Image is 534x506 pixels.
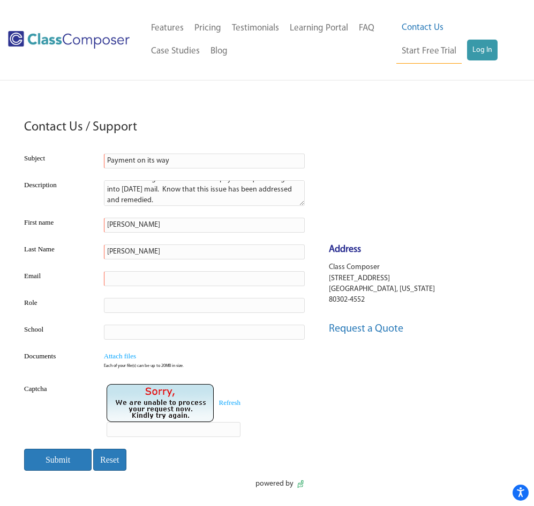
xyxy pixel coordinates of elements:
[104,363,184,370] span: Each of your file(s) can be up to 20MB in size.
[21,148,91,174] td: Subject
[8,31,130,49] img: Class Composer
[296,480,305,488] img: portalLogo.de847024ebc0131731a3.png
[205,40,233,63] a: Blog
[396,16,518,64] nav: Header Menu
[21,212,91,239] td: First name
[21,265,91,292] td: Email
[21,319,91,346] td: School
[107,384,214,422] img: showcaptcha
[189,17,227,40] a: Pricing
[93,449,126,471] input: Reset
[329,324,403,334] a: Request a Quote
[284,17,354,40] a: Learning Portal
[396,16,449,40] a: Contact Us
[146,17,397,64] nav: Header Menu
[21,346,91,378] td: Documents
[467,40,498,61] a: Log In
[219,398,240,407] a: Refresh
[329,262,513,305] p: Class Composer [STREET_ADDRESS] [GEOGRAPHIC_DATA], [US_STATE] 80302-4552
[21,292,91,319] td: Role
[24,119,137,137] h3: Contact Us / Support
[146,17,189,40] a: Features
[329,243,513,257] h4: Address
[146,40,205,63] a: Case Studies
[354,17,380,40] a: FAQ
[396,40,462,64] a: Start Free Trial
[227,17,284,40] a: Testimonials
[21,239,91,265] td: Last Name
[24,449,92,471] input: Submit
[255,479,294,489] span: powered by
[21,174,91,212] td: Description
[21,378,93,443] td: Captcha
